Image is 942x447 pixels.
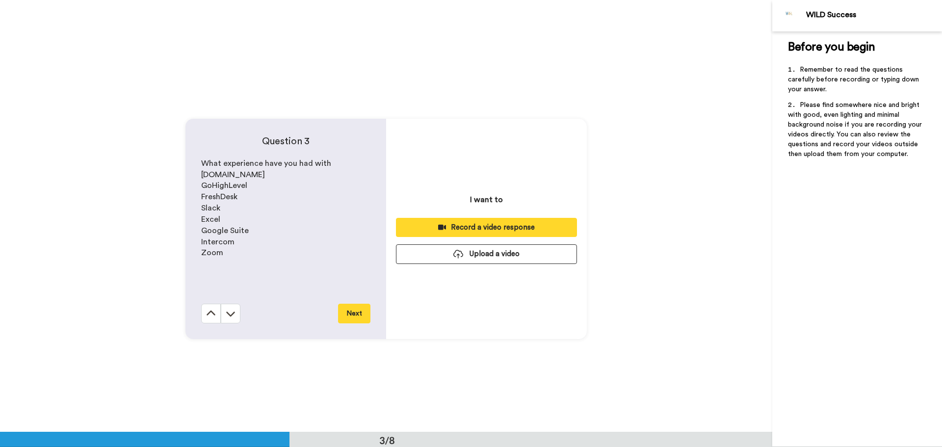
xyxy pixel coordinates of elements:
[201,159,331,167] span: What experience have you had with
[404,222,569,233] div: Record a video response
[201,171,265,179] span: [DOMAIN_NAME]
[788,41,875,53] span: Before you begin
[470,194,503,206] p: I want to
[201,238,235,246] span: Intercom
[364,433,411,447] div: 3/8
[201,182,247,189] span: GoHighLevel
[201,227,249,235] span: Google Suite
[396,218,577,237] button: Record a video response
[201,193,237,201] span: FreshDesk
[201,249,223,257] span: Zoom
[778,4,801,27] img: Profile Image
[201,204,220,212] span: Slack
[201,134,370,148] h4: Question 3
[806,10,942,20] div: WILD Success
[788,102,924,158] span: Please find somewhere nice and bright with good, even lighting and minimal background noise if yo...
[788,66,921,93] span: Remember to read the questions carefully before recording or typing down your answer.
[338,304,370,323] button: Next
[201,215,220,223] span: Excel
[396,244,577,263] button: Upload a video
